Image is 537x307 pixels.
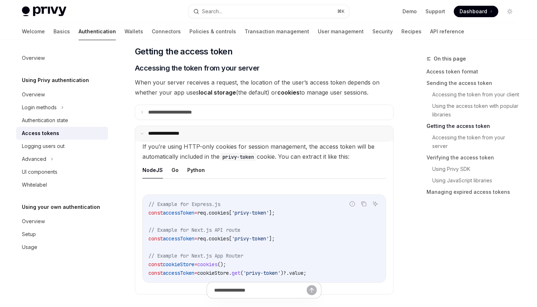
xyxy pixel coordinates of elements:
strong: local storage [199,89,236,96]
span: accessToken [163,270,194,276]
a: Dashboard [454,6,498,17]
span: Getting the access token [135,46,233,57]
span: const [149,235,163,242]
a: Authentication [79,23,116,40]
a: Demo [402,8,417,15]
a: Access tokens [16,127,108,140]
div: Overview [22,90,45,99]
a: Using Privy SDK [432,163,521,175]
span: )?. [281,270,289,276]
button: Go [171,162,179,178]
a: Recipes [401,23,421,40]
span: cookieStore [163,261,194,268]
a: Managing expired access tokens [427,186,521,198]
a: Access token format [427,66,521,77]
a: Setup [16,228,108,241]
a: Authentication state [16,114,108,127]
a: Basics [53,23,70,40]
h5: Using Privy authentication [22,76,89,85]
span: 'privy-token' [232,210,269,216]
div: Logging users out [22,142,65,150]
a: Sending the access token [427,77,521,89]
span: 'privy-token' [232,235,269,242]
a: Logging users out [16,140,108,153]
span: ; [303,270,306,276]
button: Copy the contents from the code block [359,199,368,208]
div: Advanced [22,155,46,163]
strong: cookies [277,89,300,96]
span: req [197,235,206,242]
div: Login methods [22,103,57,112]
span: // Example for Next.js API route [149,227,240,233]
span: ]; [269,210,275,216]
span: accessToken [163,210,194,216]
span: (); [217,261,226,268]
span: ]; [269,235,275,242]
button: Python [187,162,205,178]
span: If you’re using HTTP-only cookies for session management, the access token will be automatically ... [142,143,375,160]
span: cookies [209,235,229,242]
div: Authentication state [22,116,68,125]
div: Overview [22,54,45,62]
span: ( [240,270,243,276]
div: Search... [202,7,222,16]
div: Usage [22,243,37,251]
a: Using the access token with popular libraries [432,100,521,120]
span: cookieStore [197,270,229,276]
span: When your server receives a request, the location of the user’s access token depends on whether y... [135,77,394,97]
button: Toggle dark mode [504,6,515,17]
a: Usage [16,241,108,254]
span: = [194,210,197,216]
a: Connectors [152,23,181,40]
a: Verifying the access token [427,152,521,163]
span: const [149,210,163,216]
button: Search...⌘K [188,5,349,18]
span: value [289,270,303,276]
span: Accessing the token from your server [135,63,260,73]
a: Security [372,23,393,40]
div: UI components [22,168,57,176]
button: Send message [307,285,317,295]
span: const [149,270,163,276]
span: // Example for Express.js [149,201,220,207]
a: Overview [16,88,108,101]
span: 'privy-token' [243,270,281,276]
a: Getting the access token [427,120,521,132]
button: NodeJS [142,162,163,178]
span: = [194,270,197,276]
code: privy-token [220,153,257,161]
span: [ [229,210,232,216]
a: Whitelabel [16,178,108,191]
a: User management [318,23,364,40]
div: Setup [22,230,36,239]
a: Policies & controls [189,23,236,40]
span: = [194,235,197,242]
span: . [229,270,232,276]
span: req [197,210,206,216]
span: const [149,261,163,268]
span: get [232,270,240,276]
img: light logo [22,6,66,16]
span: // Example for Next.js App Router [149,253,243,259]
span: ⌘ K [337,9,345,14]
a: Accessing the token from your client [432,89,521,100]
a: UI components [16,166,108,178]
a: Overview [16,52,108,64]
a: Overview [16,215,108,228]
a: API reference [430,23,464,40]
a: Support [425,8,445,15]
span: = [194,261,197,268]
a: Wallets [124,23,143,40]
div: Overview [22,217,45,226]
span: [ [229,235,232,242]
span: cookies [209,210,229,216]
button: Ask AI [371,199,380,208]
div: Access tokens [22,129,59,138]
span: cookies [197,261,217,268]
h5: Using your own authentication [22,203,100,211]
a: Transaction management [245,23,309,40]
span: accessToken [163,235,194,242]
span: On this page [434,54,466,63]
a: Accessing the token from your server [432,132,521,152]
button: Report incorrect code [348,199,357,208]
